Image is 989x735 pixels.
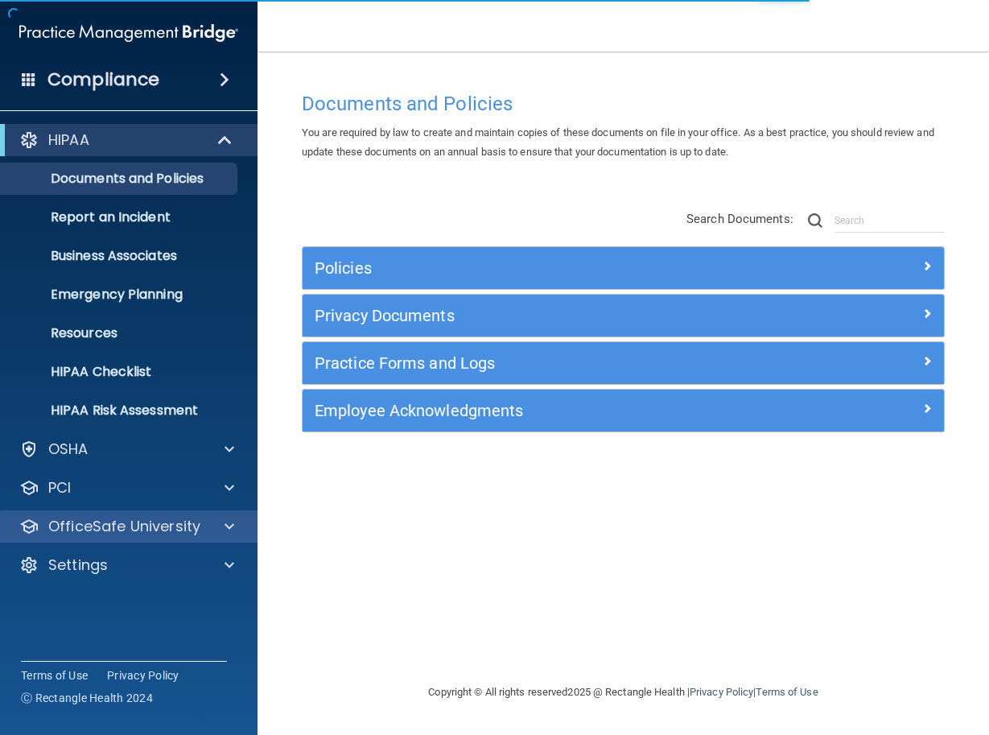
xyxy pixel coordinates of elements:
p: Resources [10,325,230,341]
a: Practice Forms and Logs [315,350,932,376]
a: OSHA [19,440,234,459]
p: Settings [48,555,108,575]
p: Business Associates [10,248,230,264]
span: Ⓒ Rectangle Health 2024 [21,690,153,706]
p: OSHA [48,440,89,459]
h4: Documents and Policies [302,93,945,114]
a: Privacy Documents [315,303,932,328]
p: Report an Incident [10,209,230,225]
a: PCI [19,478,234,498]
input: Search [834,209,945,233]
a: Terms of Use [21,667,88,683]
h5: Employee Acknowledgments [315,402,772,419]
a: HIPAA [19,130,233,150]
a: Settings [19,555,234,575]
a: Privacy Policy [107,667,179,683]
p: HIPAA [48,130,89,150]
a: Terms of Use [756,686,818,698]
h4: Compliance [47,68,159,91]
p: HIPAA Checklist [10,364,230,380]
p: Emergency Planning [10,287,230,303]
p: OfficeSafe University [48,517,200,536]
div: Copyright © All rights reserved 2025 @ Rectangle Health | | [330,667,917,718]
a: Employee Acknowledgments [315,398,932,423]
a: Privacy Policy [690,686,753,698]
img: PMB logo [19,17,238,49]
span: Search Documents: [686,212,793,226]
p: PCI [48,478,71,498]
h5: Practice Forms and Logs [315,354,772,372]
span: You are required by law to create and maintain copies of these documents on file in your office. ... [302,126,934,158]
p: Documents and Policies [10,171,230,187]
h5: Policies [315,259,772,277]
a: OfficeSafe University [19,517,234,536]
a: Policies [315,255,932,281]
h5: Privacy Documents [315,307,772,324]
img: ic-search.3b580494.png [808,213,822,228]
p: HIPAA Risk Assessment [10,403,230,419]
